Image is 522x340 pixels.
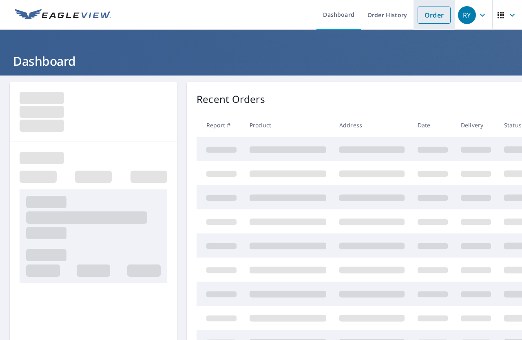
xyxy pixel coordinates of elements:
[458,6,476,24] div: RY
[333,113,411,137] th: Address
[243,113,333,137] th: Product
[454,113,498,137] th: Delivery
[418,7,451,24] a: Order
[15,9,111,21] img: EV Logo
[10,53,512,69] h1: Dashboard
[411,113,454,137] th: Date
[197,113,243,137] th: Report #
[197,92,265,107] p: Recent Orders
